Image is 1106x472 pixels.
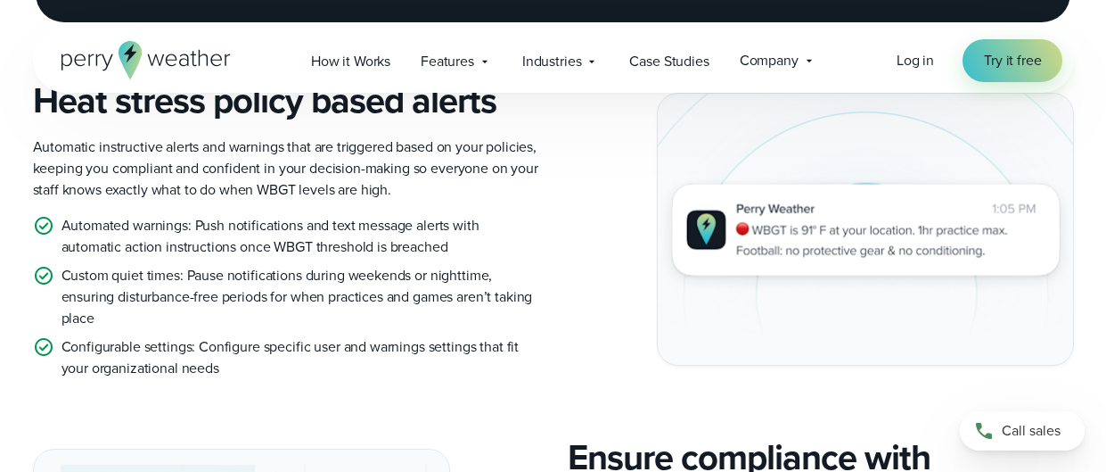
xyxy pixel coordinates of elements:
h3: Heat stress policy based alerts [33,79,539,122]
a: Case Studies [614,43,724,79]
span: Case Studies [629,51,709,72]
span: Call sales [1002,420,1061,442]
p: Configurable settings: Configure specific user and warnings settings that fit your organizational... [61,336,539,379]
a: Log in [897,50,934,71]
span: Log in [897,50,934,70]
span: Company [740,50,799,71]
span: Industries [522,51,582,72]
p: Automatic instructive alerts and warnings that are triggered based on your policies, keeping you ... [33,137,539,201]
span: How it Works [311,51,390,72]
p: Automated warnings: Push notifications and text message alerts with automatic action instructions... [61,215,539,258]
a: Try it free [963,39,1062,82]
p: Custom quiet times: Pause notifications during weekends or nighttime, ensuring disturbance-free p... [61,265,539,329]
span: Features [421,51,474,72]
a: How it Works [296,43,406,79]
a: Call sales [960,411,1085,451]
span: Try it free [984,50,1041,71]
